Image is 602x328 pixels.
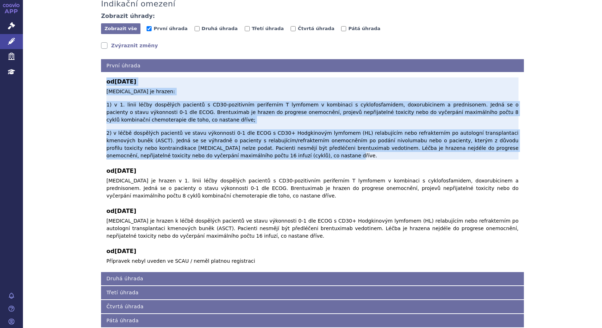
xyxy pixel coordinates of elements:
span: Pátá úhrada [348,26,380,31]
h4: První úhrada [101,59,524,72]
b: od [106,247,519,256]
span: [DATE] [114,78,136,85]
b: od [106,77,519,86]
input: Druhá úhrada [195,26,200,31]
p: [MEDICAL_DATA] je hrazen: 1) v 1. linii léčby dospělých pacientů s CD30-pozitivním periferním T l... [106,88,519,160]
input: Třetí úhrada [245,26,250,31]
span: První úhrada [154,26,187,31]
span: Třetí úhrada [252,26,284,31]
span: [DATE] [114,208,136,214]
b: od [106,167,519,175]
p: Přípravek nebyl uveden ve SCAU / neměl platnou registraci [106,257,519,265]
a: Zvýraznit změny [101,42,158,49]
h4: Čtvrtá úhrada [101,300,524,313]
span: Zobrazit vše [105,26,137,31]
input: Čtvrtá úhrada [291,26,296,31]
button: Zobrazit vše [101,23,140,34]
span: [DATE] [114,248,136,255]
h4: Zobrazit úhrady: [101,13,155,20]
input: První úhrada [147,26,152,31]
b: od [106,207,519,215]
h4: Třetí úhrada [101,286,524,299]
h4: Pátá úhrada [101,314,524,327]
input: Pátá úhrada [341,26,346,31]
h4: Druhá úhrada [101,272,524,285]
span: Druhá úhrada [202,26,238,31]
span: Čtvrtá úhrada [298,26,334,31]
p: [MEDICAL_DATA] je hrazen v 1. linii léčby dospělých pacientů s CD30-pozitivním periferním T lymfo... [106,177,519,200]
span: [DATE] [114,167,136,174]
p: [MEDICAL_DATA] je hrazen k léčbě dospělých pacientů ve stavu výkonnosti 0-1 dle ECOG s CD30+ Hodg... [106,217,519,240]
